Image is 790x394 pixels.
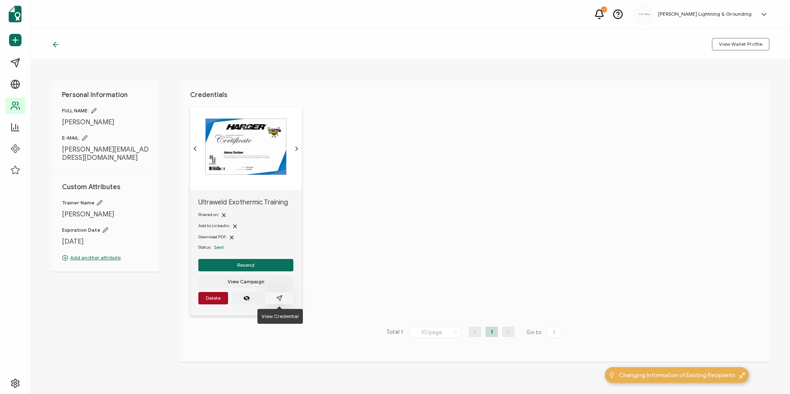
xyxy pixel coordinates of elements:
h1: Custom Attributes [62,183,149,191]
span: Expiration Date [62,227,149,233]
span: View Campaign [228,279,264,284]
p: Add another attribute [62,254,149,261]
span: Total 1 [386,327,403,338]
iframe: Chat Widget [749,354,790,394]
button: View Wallet Profile [712,38,769,50]
span: [DATE] [62,237,149,246]
span: View Wallet Profile [719,42,762,47]
img: minimize-icon.svg [739,372,745,378]
ion-icon: chevron back outline [192,145,198,152]
span: E-MAIL: [62,135,149,141]
div: View Credential [257,309,303,324]
ion-icon: paper plane outline [276,295,283,301]
span: FULL NAME: [62,107,149,114]
span: [PERSON_NAME] [62,210,149,218]
img: aadcaf15-e79d-49df-9673-3fc76e3576c2.png [638,13,650,16]
span: Shared on: [198,212,219,217]
span: Download PDF: [198,234,227,240]
span: [PERSON_NAME] [62,118,149,126]
h1: Credentials [190,91,759,99]
span: Delete [206,296,221,301]
span: Status: [198,244,211,251]
button: Resend [198,259,293,271]
span: Add to LinkedIn: [198,223,230,228]
ion-icon: eye off [243,295,250,301]
span: Go to [526,327,563,338]
span: Changing Information of Existing Recipients [619,371,735,380]
div: 1 [601,7,607,12]
h1: Personal Information [62,91,149,99]
span: [PERSON_NAME][EMAIL_ADDRESS][DOMAIN_NAME] [62,145,149,162]
li: 1 [485,327,498,337]
img: sertifier-logomark-colored.svg [9,6,21,22]
h5: [PERSON_NAME] Lightning & Grounding [658,11,752,17]
button: View Campaign [198,275,293,288]
input: Select [409,327,461,338]
span: Resend [237,263,255,268]
button: Delete [198,292,228,304]
span: Ultraweld Exothermic Training [198,198,293,206]
ion-icon: chevron forward outline [293,145,300,152]
span: Sent [214,244,224,250]
span: Trainer Name [62,199,149,206]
